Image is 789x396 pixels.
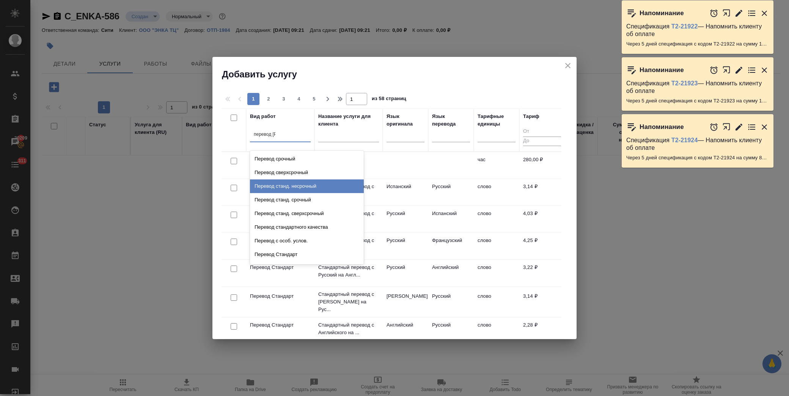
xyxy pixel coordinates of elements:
[262,95,275,103] span: 2
[519,260,565,286] td: 3,22 ₽
[428,179,474,206] td: Русский
[760,9,769,18] button: Закрыть
[383,260,428,286] td: Русский
[383,179,428,206] td: Испанский
[626,23,769,38] p: Спецификация — Напомнить клиенту об оплате
[250,264,311,271] p: Перевод Стандарт
[519,179,565,206] td: 3,14 ₽
[387,113,424,128] div: Язык оригинала
[250,113,276,120] div: Вид работ
[722,62,731,78] button: Открыть в новой вкладке
[250,248,364,261] div: Перевод Стандарт
[519,317,565,344] td: 2,28 ₽
[262,93,275,105] button: 2
[734,9,743,18] button: Редактировать
[671,23,698,30] a: Т2-21922
[318,321,379,336] p: Стандартный перевод с Английского на ...
[474,289,519,315] td: слово
[318,291,379,313] p: Стандартный перевод с [PERSON_NAME] на Рус...
[428,233,474,259] td: Французский
[734,66,743,75] button: Редактировать
[671,80,698,86] a: Т2-21923
[562,60,574,71] button: close
[640,9,684,17] p: Напоминание
[474,206,519,233] td: слово
[519,206,565,233] td: 4,03 ₽
[372,94,406,105] span: из 58 страниц
[760,66,769,75] button: Закрыть
[640,123,684,131] p: Напоминание
[318,264,379,279] p: Стандартный перевод с Русский на Англ...
[318,113,379,128] div: Название услуги для клиента
[222,68,577,80] h2: Добавить услугу
[626,97,769,105] p: Через 5 дней спецификация с кодом Т2-21923 на сумму 1620 RUB будет просрочена
[293,95,305,103] span: 4
[722,5,731,21] button: Открыть в новой вкладке
[250,166,364,179] div: Перевод сверхсрочный
[709,123,718,132] button: Отложить
[432,113,470,128] div: Язык перевода
[278,93,290,105] button: 3
[250,152,364,166] div: Перевод срочный
[474,260,519,286] td: слово
[428,289,474,315] td: Русский
[722,119,731,135] button: Открыть в новой вкладке
[519,152,565,179] td: 280,00 ₽
[250,261,364,275] div: Письменный перевод срочный
[278,95,290,103] span: 3
[709,66,718,75] button: Отложить
[293,93,305,105] button: 4
[523,113,539,120] div: Тариф
[760,123,769,132] button: Закрыть
[671,137,698,143] a: Т2-21924
[383,206,428,233] td: Русский
[250,220,364,234] div: Перевод стандартного качества
[250,321,311,329] p: Перевод Стандарт
[474,317,519,344] td: слово
[519,289,565,315] td: 3,14 ₽
[478,113,516,128] div: Тарифные единицы
[474,179,519,206] td: слово
[250,234,364,248] div: Перевод с особ. услов.
[383,233,428,259] td: Русский
[519,233,565,259] td: 4,25 ₽
[250,179,364,193] div: Перевод станд. несрочный
[250,207,364,220] div: Перевод станд. сверхсрочный
[626,80,769,95] p: Спецификация — Напомнить клиенту об оплате
[747,9,756,18] button: Перейти в todo
[709,9,718,18] button: Отложить
[523,127,561,137] input: От
[734,123,743,132] button: Редактировать
[308,95,320,103] span: 5
[383,317,428,344] td: Английский
[474,152,519,179] td: час
[626,154,769,162] p: Через 5 дней спецификация с кодом Т2-21924 на сумму 8784 RUB будет просрочена
[747,66,756,75] button: Перейти в todo
[428,206,474,233] td: Испанский
[428,260,474,286] td: Английский
[308,93,320,105] button: 5
[640,66,684,74] p: Напоминание
[626,40,769,48] p: Через 5 дней спецификация с кодом Т2-21922 на сумму 15036 RUB будет просрочена
[626,137,769,152] p: Спецификация — Напомнить клиенту об оплате
[383,289,428,315] td: [PERSON_NAME]
[250,292,311,300] p: Перевод Стандарт
[474,233,519,259] td: слово
[250,193,364,207] div: Перевод станд. срочный
[747,123,756,132] button: Перейти в todo
[428,317,474,344] td: Русский
[523,137,561,146] input: До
